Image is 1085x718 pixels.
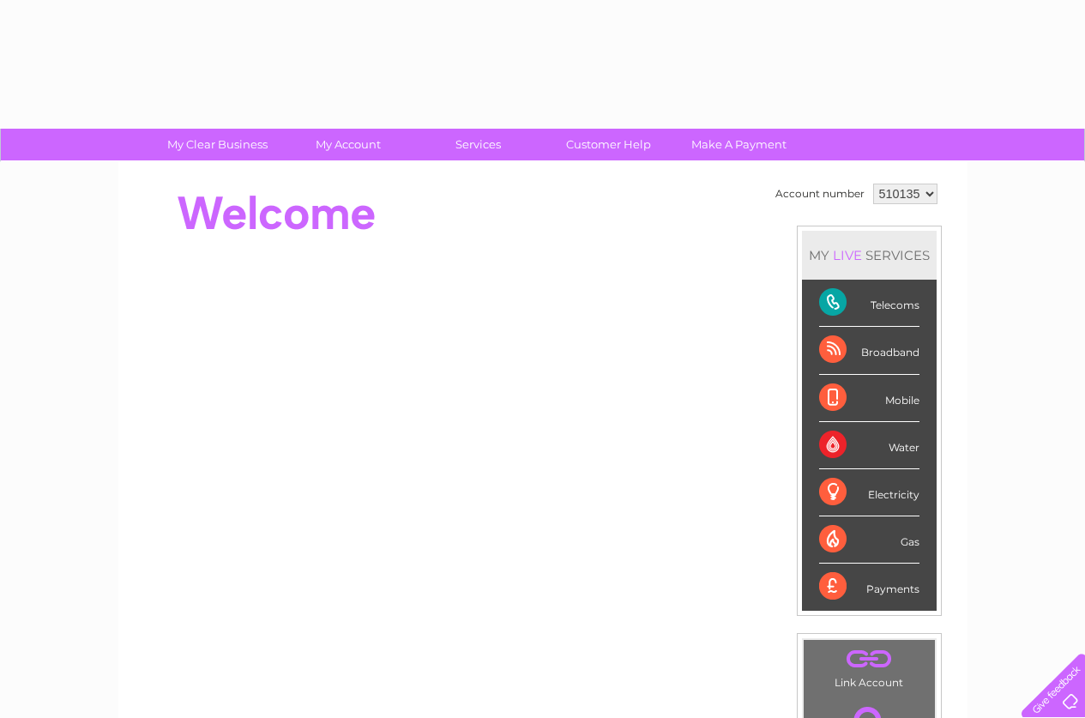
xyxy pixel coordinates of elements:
[771,179,869,208] td: Account number
[277,129,419,160] a: My Account
[407,129,549,160] a: Services
[819,516,919,564] div: Gas
[147,129,288,160] a: My Clear Business
[829,247,865,263] div: LIVE
[819,327,919,374] div: Broadband
[668,129,810,160] a: Make A Payment
[819,469,919,516] div: Electricity
[819,375,919,422] div: Mobile
[819,280,919,327] div: Telecoms
[808,644,931,674] a: .
[538,129,679,160] a: Customer Help
[803,639,936,693] td: Link Account
[819,422,919,469] div: Water
[819,564,919,610] div: Payments
[802,231,937,280] div: MY SERVICES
